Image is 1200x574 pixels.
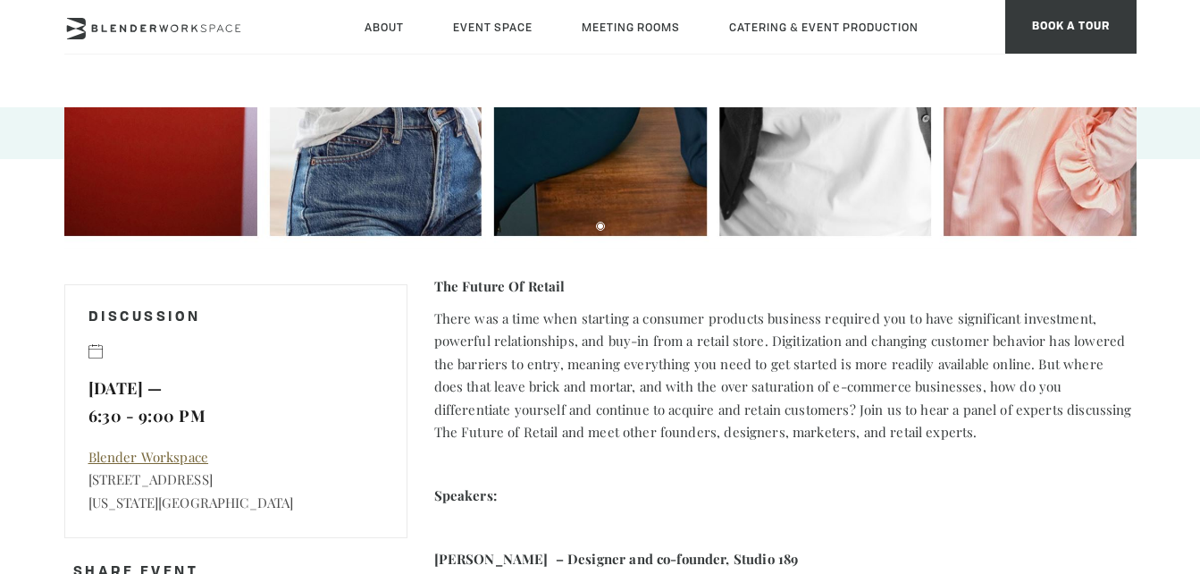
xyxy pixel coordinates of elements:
a: Blender Workspace [88,448,209,466]
a: Discussion [88,311,201,325]
p: There was a time when starting a consumer products business required you to have significant inve... [434,308,1137,444]
p: [STREET_ADDRESS] [US_STATE][GEOGRAPHIC_DATA] [88,446,383,515]
p: [DATE] — 6:30 - 9:00 PM [88,375,383,429]
span: The Future Of Retail [434,277,566,295]
strong: Speakers: [434,486,497,504]
strong: [PERSON_NAME] – Designer and co-founder, Studio 189 [434,550,799,568]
